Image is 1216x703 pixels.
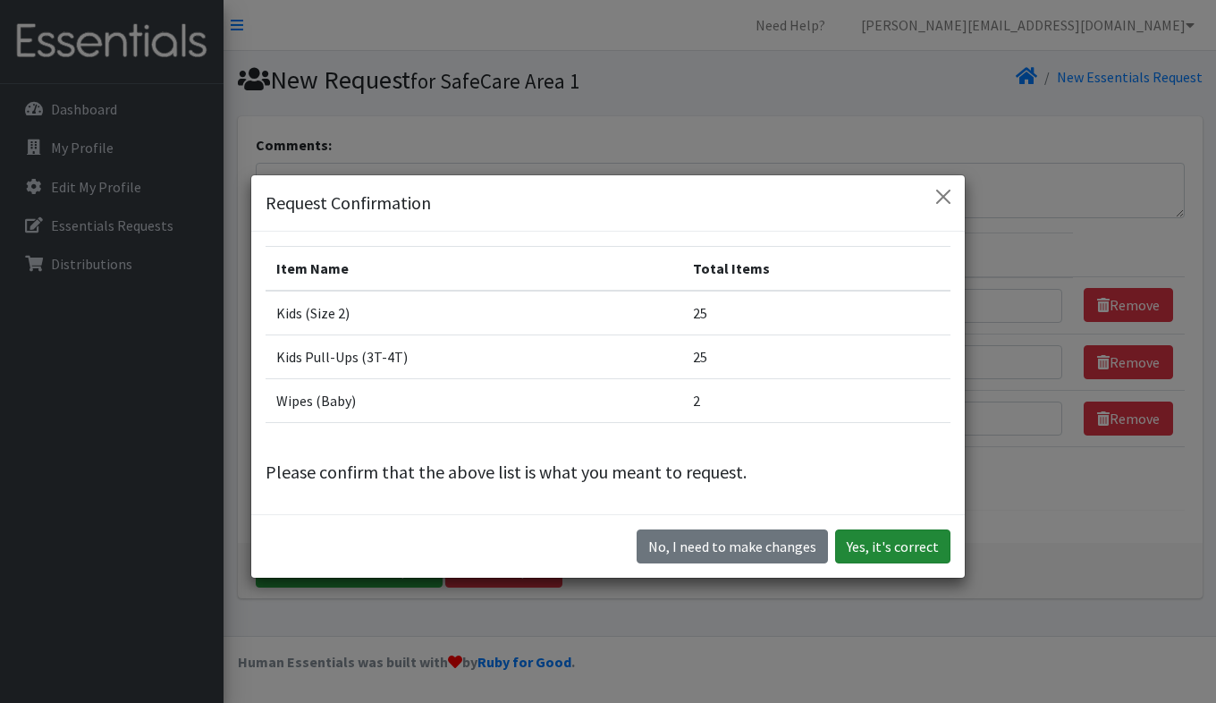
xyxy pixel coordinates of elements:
p: Please confirm that the above list is what you meant to request. [266,459,950,486]
td: 25 [682,335,950,379]
th: Item Name [266,247,682,292]
button: No I need to make changes [637,529,828,563]
td: 25 [682,291,950,335]
td: Kids (Size 2) [266,291,682,335]
button: Yes, it's correct [835,529,950,563]
td: Wipes (Baby) [266,379,682,423]
th: Total Items [682,247,950,292]
button: Close [929,182,958,211]
td: 2 [682,379,950,423]
h5: Request Confirmation [266,190,431,216]
td: Kids Pull-Ups (3T-4T) [266,335,682,379]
